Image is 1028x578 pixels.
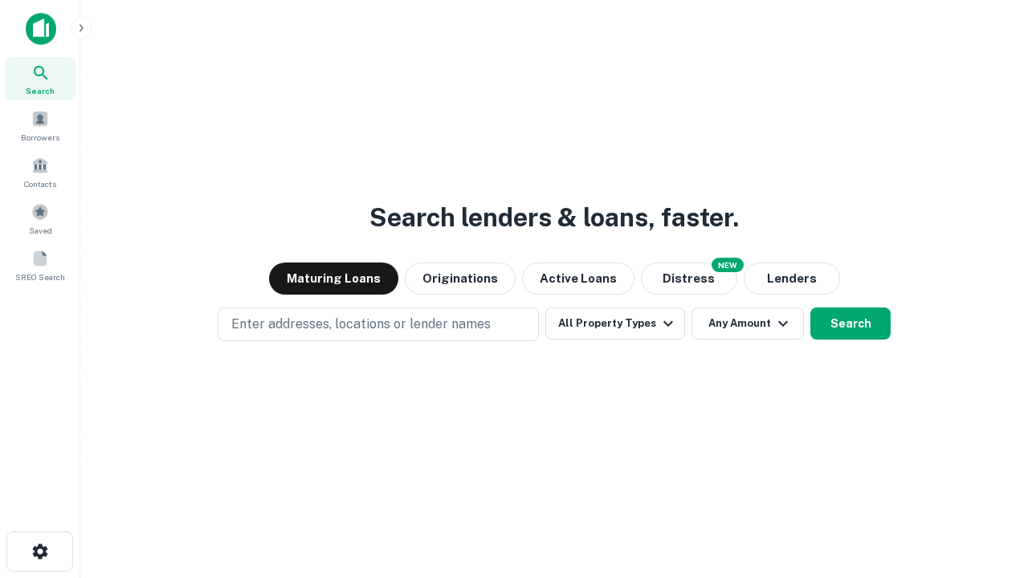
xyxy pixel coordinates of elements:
[218,307,539,341] button: Enter addresses, locations or lender names
[5,104,75,147] a: Borrowers
[405,263,516,295] button: Originations
[5,57,75,100] a: Search
[26,84,55,97] span: Search
[810,307,891,340] button: Search
[21,131,59,144] span: Borrowers
[15,271,65,283] span: SREO Search
[5,197,75,240] a: Saved
[545,307,685,340] button: All Property Types
[369,198,739,237] h3: Search lenders & loans, faster.
[522,263,634,295] button: Active Loans
[29,224,52,237] span: Saved
[5,150,75,193] a: Contacts
[269,263,398,295] button: Maturing Loans
[744,263,840,295] button: Lenders
[5,243,75,287] a: SREO Search
[231,315,491,334] p: Enter addresses, locations or lender names
[24,177,56,190] span: Contacts
[948,450,1028,527] iframe: Chat Widget
[26,13,56,45] img: capitalize-icon.png
[641,263,737,295] button: Search distressed loans with lien and other non-mortgage details.
[691,307,804,340] button: Any Amount
[712,258,744,272] div: NEW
